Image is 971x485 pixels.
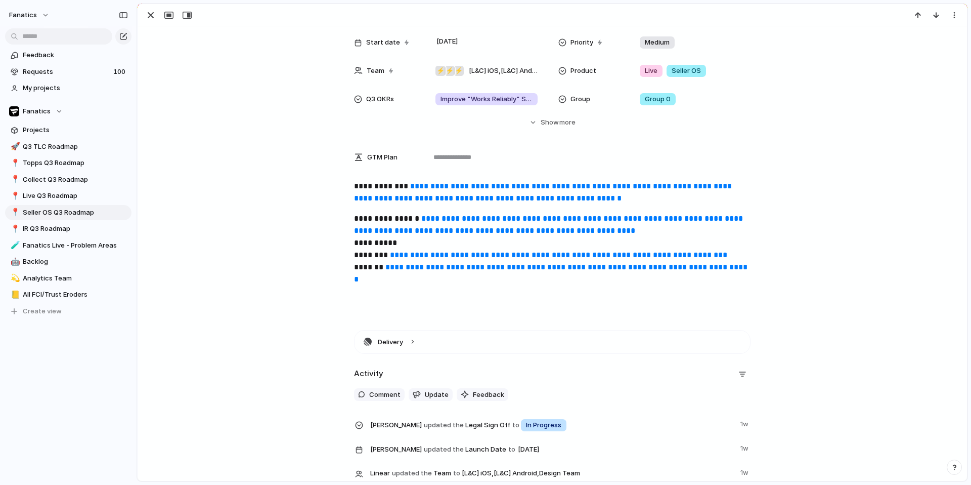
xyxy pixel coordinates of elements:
[5,123,131,138] a: Projects
[9,290,19,300] button: 📒
[5,254,131,269] a: 🤖Backlog
[454,66,464,76] div: ⚡
[23,273,128,284] span: Analytics Team
[9,224,19,234] button: 📍
[9,175,19,185] button: 📍
[392,468,432,478] span: updated the
[645,94,671,104] span: Group 0
[11,289,18,301] div: 📒
[9,142,19,152] button: 🚀
[526,420,561,430] span: In Progress
[5,172,131,187] a: 📍Collect Q3 Roadmap
[5,188,131,204] a: 📍Live Q3 Roadmap
[23,175,128,185] span: Collect Q3 Roadmap
[23,240,128,251] span: Fanatics Live - Problem Areas
[370,468,390,478] span: Linear
[9,273,19,284] button: 💫
[366,37,400,48] span: Start date
[366,94,394,104] span: Q3 OKRs
[23,306,62,316] span: Create view
[515,443,542,456] span: [DATE]
[5,304,131,319] button: Create view
[354,113,751,132] button: Showmore
[355,331,750,353] button: Delivery
[5,271,131,286] a: 💫Analytics Team
[354,368,383,380] h2: Activity
[23,83,128,93] span: My projects
[23,191,128,201] span: Live Q3 Roadmap
[23,125,128,135] span: Projects
[508,444,515,455] span: to
[457,388,508,401] button: Feedback
[645,37,670,48] span: Medium
[5,205,131,220] a: 📍Seller OS Q3 Roadmap
[5,287,131,302] a: 📒All FCI/Trust Eroders
[9,10,37,20] span: fanatics
[9,208,19,218] button: 📍
[5,7,55,23] button: fanatics
[9,191,19,201] button: 📍
[11,157,18,169] div: 📍
[5,238,131,253] a: 🧪Fanatics Live - Problem Areas
[354,388,405,401] button: Comment
[370,441,734,457] span: Launch Date
[11,207,18,218] div: 📍
[113,67,127,77] span: 100
[5,139,131,154] a: 🚀Q3 TLC Roadmap
[11,223,18,235] div: 📍
[23,50,128,60] span: Feedback
[23,208,128,218] span: Seller OS Q3 Roadmap
[740,441,751,454] span: 1w
[11,174,18,185] div: 📍
[434,35,461,48] span: [DATE]
[740,417,751,429] span: 1w
[5,64,131,79] a: Requests100
[541,117,559,128] span: Show
[570,94,590,104] span: Group
[473,390,504,400] span: Feedback
[453,468,460,478] span: to
[570,66,596,76] span: Product
[5,155,131,171] a: 📍Topps Q3 Roadmap
[559,117,576,128] span: more
[645,66,657,76] span: Live
[424,444,464,455] span: updated the
[367,152,398,163] span: GTM Plan
[11,256,18,268] div: 🤖
[570,37,593,48] span: Priority
[23,142,128,152] span: Q3 TLC Roadmap
[440,94,533,104] span: Improve "Works Reliably" Satisfaction from 60% to 80%
[369,390,401,400] span: Comment
[5,48,131,63] a: Feedback
[424,420,464,430] span: updated the
[23,224,128,234] span: IR Q3 Roadmap
[11,141,18,152] div: 🚀
[23,290,128,300] span: All FCI/Trust Eroders
[462,468,580,478] span: [L&C] iOS , [L&C] Android , Design Team
[512,420,519,430] span: to
[469,66,538,76] span: [L&C] iOS , [L&C] Android , Design Team
[9,257,19,267] button: 🤖
[672,66,701,76] span: Seller OS
[11,272,18,284] div: 💫
[23,158,128,168] span: Topps Q3 Roadmap
[5,221,131,236] div: 📍IR Q3 Roadmap
[370,466,734,480] span: Team
[5,104,131,119] button: Fanatics
[409,388,453,401] button: Update
[9,240,19,251] button: 🧪
[5,80,131,96] a: My projects
[370,420,422,430] span: [PERSON_NAME]
[9,158,19,168] button: 📍
[370,444,422,455] span: [PERSON_NAME]
[445,66,455,76] div: ⚡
